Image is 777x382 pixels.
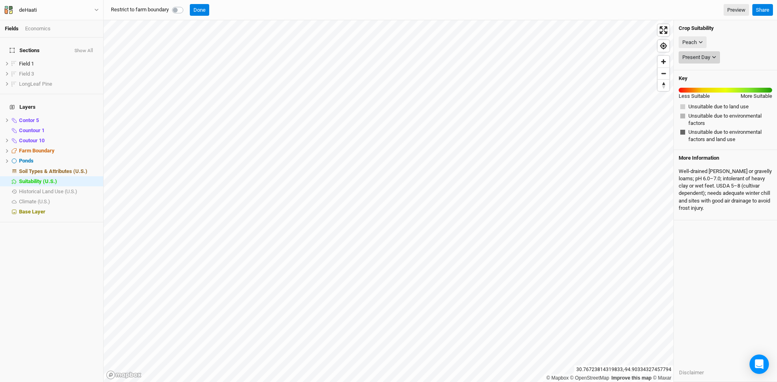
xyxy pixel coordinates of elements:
label: Restrict to farm boundary [111,6,169,13]
span: Ponds [19,158,34,164]
button: Show All [74,48,93,54]
a: Preview [724,4,749,16]
span: Contor 5 [19,117,39,123]
span: Unsuitable due to land use [688,103,749,110]
a: Improve this map [611,375,652,381]
span: Unsuitable due to environmental factors [688,112,771,127]
button: deHaati [4,6,99,15]
span: Field 1 [19,61,34,67]
div: Countour 1 [19,127,98,134]
div: Economics [25,25,51,32]
a: Mapbox [546,375,569,381]
button: Present Day [679,51,720,63]
div: Ponds [19,158,98,164]
div: More Suitable [741,93,772,100]
h4: More Information [679,155,772,161]
div: 30.76723814319833 , -94.90334327457794 [574,365,673,374]
button: Find my location [658,40,669,52]
div: Open Intercom Messenger [749,355,769,374]
div: LongLeaf Pine [19,81,98,87]
h4: Key [679,75,688,82]
div: Farm Boundary [19,148,98,154]
div: Soil Types & Attributes (U.S.) [19,168,98,175]
span: Countour 1 [19,127,45,133]
button: Enter fullscreen [658,24,669,36]
div: deHaati [19,6,37,14]
div: Coutour 10 [19,137,98,144]
span: Field 3 [19,71,34,77]
span: Soil Types & Attributes (U.S.) [19,168,87,174]
div: Less Suitable [679,93,710,100]
button: Done [190,4,209,16]
div: Present Day [682,53,710,61]
a: Mapbox logo [106,370,142,380]
span: Unsuitable due to environmental factors and land use [688,129,771,143]
span: Climate (U.S.) [19,198,50,205]
div: Field 1 [19,61,98,67]
div: Well‑drained [PERSON_NAME] or gravelly loams; pH 6.0–7.0; intolerant of heavy clay or wet feet. U... [679,165,772,215]
span: Suitability (U.S.) [19,178,57,184]
div: Historical Land Use (U.S.) [19,188,98,195]
div: Climate (U.S.) [19,198,98,205]
span: Reset bearing to north [658,80,669,91]
button: Disclaimer [679,368,704,377]
span: LongLeaf Pine [19,81,52,87]
span: Farm Boundary [19,148,55,154]
span: Coutour 10 [19,137,45,144]
span: Historical Land Use (U.S.) [19,188,77,194]
button: Zoom in [658,56,669,68]
div: Base Layer [19,209,98,215]
button: Reset bearing to north [658,79,669,91]
button: Zoom out [658,68,669,79]
div: Peach [682,38,697,46]
div: Field 3 [19,71,98,77]
h4: Layers [5,99,98,115]
button: Share [752,4,773,16]
span: Base Layer [19,209,45,215]
button: Peach [679,36,707,49]
a: Maxar [653,375,671,381]
div: Suitability (U.S.) [19,178,98,185]
a: Fields [5,25,19,32]
h4: Crop Suitability [679,25,772,32]
span: Sections [10,47,40,54]
a: OpenStreetMap [570,375,609,381]
div: Contor 5 [19,117,98,124]
canvas: Map [104,20,673,382]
